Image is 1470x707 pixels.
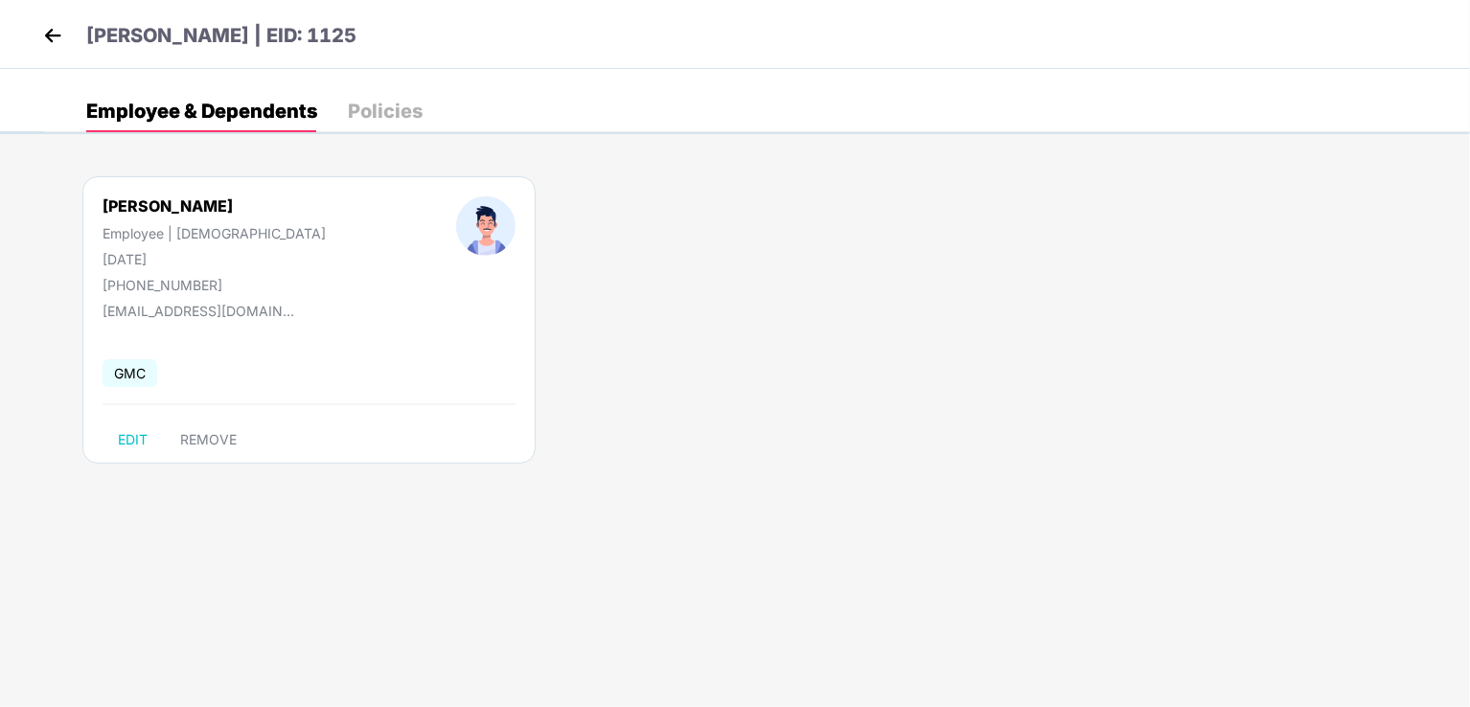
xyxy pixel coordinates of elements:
div: Policies [348,102,423,121]
button: EDIT [103,424,163,455]
span: EDIT [118,432,148,447]
span: GMC [103,359,157,387]
span: REMOVE [180,432,237,447]
button: REMOVE [165,424,252,455]
p: [PERSON_NAME] | EID: 1125 [86,21,356,51]
div: [PERSON_NAME] [103,196,326,216]
div: Employee | [DEMOGRAPHIC_DATA] [103,225,326,241]
div: [EMAIL_ADDRESS][DOMAIN_NAME] [103,303,294,319]
img: profileImage [456,196,516,256]
div: [PHONE_NUMBER] [103,277,326,293]
img: back [38,21,67,50]
div: [DATE] [103,251,326,267]
div: Employee & Dependents [86,102,317,121]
